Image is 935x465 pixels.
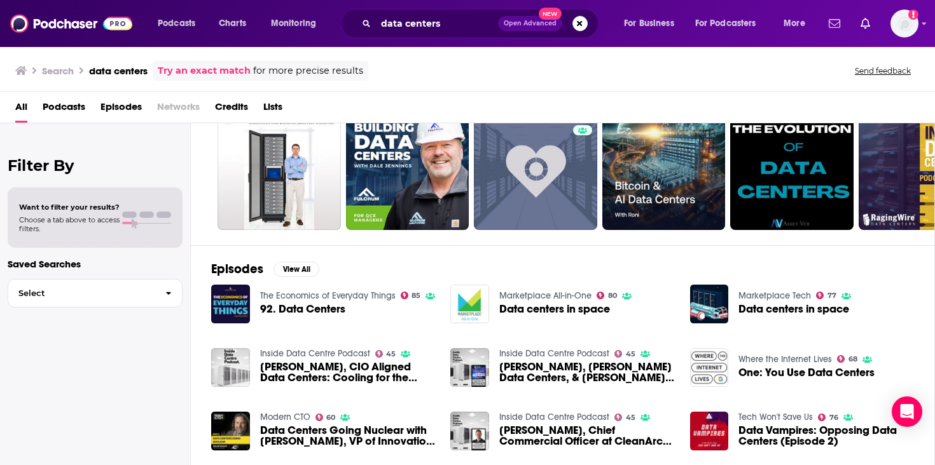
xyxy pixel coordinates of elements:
[775,13,821,34] button: open menu
[19,203,120,212] span: Want to filter your results?
[687,13,775,34] button: open menu
[690,285,729,323] img: Data centers in space
[614,350,635,358] a: 45
[215,97,248,123] span: Credits
[829,415,838,421] span: 76
[824,13,845,34] a: Show notifications dropdown
[499,361,675,383] span: [PERSON_NAME], [PERSON_NAME] Data Centers, & [PERSON_NAME], [PERSON_NAME]: Designing Data Centers...
[211,13,254,34] a: Charts
[738,304,849,314] a: Data centers in space
[695,15,756,32] span: For Podcasters
[274,262,319,277] button: View All
[828,293,836,299] span: 77
[738,290,811,301] a: Marketplace Tech
[253,64,363,78] span: for more precise results
[211,261,319,277] a: EpisodesView All
[890,10,918,37] span: Logged in as derettb
[260,361,436,383] span: [PERSON_NAME], CIO Aligned Data Centers: Cooling for the future of data centers.
[539,8,562,20] span: New
[260,425,436,447] a: Data Centers Going Nuclear with David McCall, VP of Innovation at QTS Data Centers
[271,15,316,32] span: Monitoring
[15,97,27,123] a: All
[211,261,263,277] h2: Episodes
[353,9,611,38] div: Search podcasts, credits, & more...
[260,361,436,383] a: Phill Lawson-Shanks, CIO Aligned Data Centers: Cooling for the future of data centers.
[158,15,195,32] span: Podcasts
[504,20,557,27] span: Open Advanced
[626,351,635,357] span: 45
[890,10,918,37] img: User Profile
[848,356,857,362] span: 68
[855,13,875,34] a: Show notifications dropdown
[738,425,914,447] a: Data Vampires: Opposing Data Centers (Episode 2)
[19,215,120,233] span: Choose a tab above to access filters.
[614,414,635,421] a: 45
[262,13,333,34] button: open menu
[260,348,370,359] a: Inside Data Centre Podcast
[690,412,729,450] img: Data Vampires: Opposing Data Centers (Episode 2)
[499,290,592,301] a: Marketplace All-in-One
[690,348,729,387] img: One: You Use Data Centers
[42,65,74,77] h3: Search
[149,13,212,34] button: open menu
[89,65,148,77] h3: data centers
[211,285,250,323] img: 92. Data Centers
[615,13,690,34] button: open menu
[450,348,489,387] img: Dave Buckner, Sabey Data Centers, & Michelle Irwin, Hanson Wade: Designing Data Centers for the f...
[851,65,915,76] button: Send feedback
[260,304,345,314] a: 92. Data Centers
[890,10,918,37] button: Show profile menu
[738,367,875,378] a: One: You Use Data Centers
[211,412,250,450] img: Data Centers Going Nuclear with David McCall, VP of Innovation at QTS Data Centers
[450,412,489,450] img: John Day, Chief Commercial Officer at CleanArc Data Centers: Delivering the Data Centers of tomor...
[260,290,396,301] a: The Economics of Everyday Things
[401,292,421,299] a: 85
[499,304,610,314] a: Data centers in space
[10,11,132,36] img: Podchaser - Follow, Share and Rate Podcasts
[43,97,85,123] a: Podcasts
[211,348,250,387] img: Phill Lawson-Shanks, CIO Aligned Data Centers: Cooling for the future of data centers.
[738,412,813,422] a: Tech Won't Save Us
[784,15,805,32] span: More
[260,425,436,447] span: Data Centers Going Nuclear with [PERSON_NAME], VP of Innovation at QTS Data Centers
[499,348,609,359] a: Inside Data Centre Podcast
[412,293,420,299] span: 85
[499,361,675,383] a: Dave Buckner, Sabey Data Centers, & Michelle Irwin, Hanson Wade: Designing Data Centers for the f...
[375,350,396,358] a: 45
[157,97,200,123] span: Networks
[816,292,836,299] a: 77
[8,156,183,175] h2: Filter By
[326,415,335,421] span: 60
[499,425,675,447] span: [PERSON_NAME], Chief Commercial Officer at CleanArc Data Centers: Delivering the Data Centers of ...
[474,107,597,230] a: 5
[8,258,183,270] p: Saved Searches
[376,13,498,34] input: Search podcasts, credits, & more...
[219,15,246,32] span: Charts
[263,97,282,123] a: Lists
[499,425,675,447] a: John Day, Chief Commercial Officer at CleanArc Data Centers: Delivering the Data Centers of tomor...
[158,64,251,78] a: Try an exact match
[100,97,142,123] a: Episodes
[837,355,857,363] a: 68
[450,285,489,323] img: Data centers in space
[315,414,336,421] a: 60
[892,396,922,427] div: Open Intercom Messenger
[908,10,918,20] svg: Add a profile image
